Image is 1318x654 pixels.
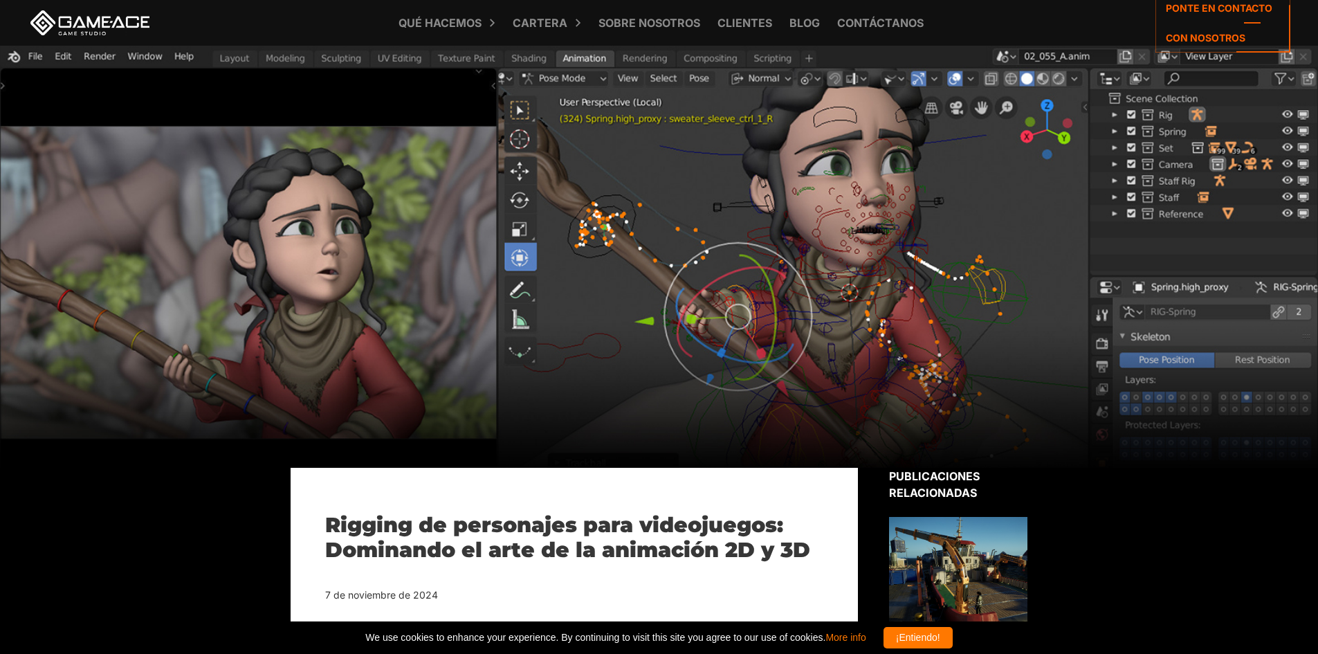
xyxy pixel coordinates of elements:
[325,589,438,601] font: 7 de noviembre de 2024
[789,16,820,30] font: Blog
[889,517,1027,644] img: Related
[325,512,810,563] font: Rigging de personajes para videojuegos: Dominando el arte de la animación 2D y 3D
[365,627,866,648] span: We use cookies to enhance your experience. By continuing to visit this site you agree to our use ...
[399,16,482,30] font: Qué hacemos
[598,16,700,30] font: Sobre nosotros
[889,469,980,500] font: Publicaciones relacionadas
[513,16,567,30] font: Cartera
[896,632,940,643] font: ¡Entiendo!
[837,16,924,30] font: Contáctanos
[825,632,866,643] a: More info
[717,16,772,30] font: Clientes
